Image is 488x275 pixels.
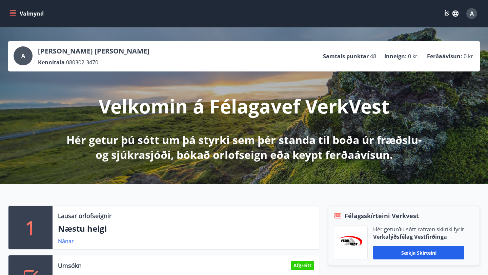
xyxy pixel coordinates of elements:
span: A [21,52,25,60]
div: Afgreitt [291,261,314,270]
button: A [464,5,480,22]
p: Hér getur þú sótt um þá styrki sem þér standa til boða úr fræðslu- og sjúkrasjóði, bókað orlofsei... [65,132,423,162]
img: jihgzMk4dcgjRAW2aMgpbAqQEG7LZi0j9dOLAUvz.png [339,236,362,249]
p: Samtals punktar [323,52,369,60]
span: 0 kr. [408,52,419,60]
p: Ferðaávísun : [427,52,462,60]
button: menu [8,7,46,20]
button: ÍS [441,7,462,20]
a: Nánar [58,237,74,245]
span: A [470,10,474,17]
p: Umsókn [58,261,82,270]
p: Verkalýðsfélag Vestfirðinga [373,233,464,240]
p: 1 [25,215,36,240]
p: Inneign : [384,52,407,60]
p: Næstu helgi [58,223,314,234]
p: Velkomin á Félagavef VerkVest [99,93,389,119]
span: 48 [370,52,376,60]
span: 0 kr. [464,52,474,60]
button: Sækja skírteini [373,246,464,259]
p: [PERSON_NAME] [PERSON_NAME] [38,46,149,56]
p: Kennitala [38,59,65,66]
span: 080302-3470 [66,59,98,66]
p: Lausar orlofseignir [58,211,111,220]
p: Hér geturðu sótt rafræn skilríki fyrir [373,226,464,233]
span: Félagsskírteini Verkvest [345,211,419,220]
